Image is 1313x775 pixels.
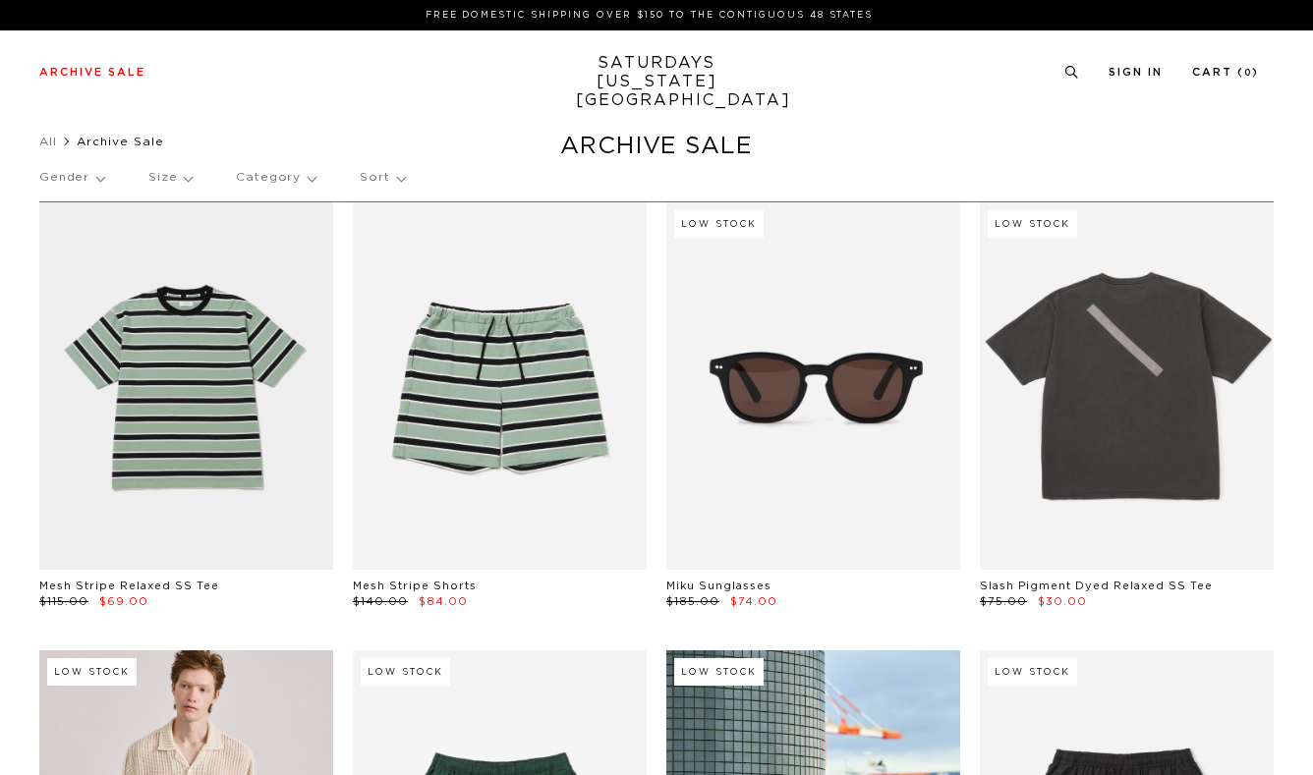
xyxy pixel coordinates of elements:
[988,210,1077,238] div: Low Stock
[1109,67,1163,78] a: Sign In
[980,596,1027,607] span: $75.00
[674,210,764,238] div: Low Stock
[666,596,719,607] span: $185.00
[666,581,771,591] a: Miku Sunglasses
[99,596,148,607] span: $69.00
[39,155,104,200] p: Gender
[47,8,1251,23] p: FREE DOMESTIC SHIPPING OVER $150 TO THE CONTIGUOUS 48 STATES
[1192,67,1259,78] a: Cart (0)
[39,136,57,147] a: All
[236,155,315,200] p: Category
[77,136,164,147] span: Archive Sale
[47,658,137,686] div: Low Stock
[576,54,738,110] a: SATURDAYS[US_STATE][GEOGRAPHIC_DATA]
[980,581,1213,591] a: Slash Pigment Dyed Relaxed SS Tee
[730,596,777,607] span: $74.00
[353,581,477,591] a: Mesh Stripe Shorts
[39,596,88,607] span: $115.00
[360,155,404,200] p: Sort
[674,658,764,686] div: Low Stock
[148,155,192,200] p: Size
[988,658,1077,686] div: Low Stock
[419,596,468,607] span: $84.00
[39,67,145,78] a: Archive Sale
[39,581,219,591] a: Mesh Stripe Relaxed SS Tee
[1244,69,1252,78] small: 0
[361,658,450,686] div: Low Stock
[1038,596,1087,607] span: $30.00
[353,596,408,607] span: $140.00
